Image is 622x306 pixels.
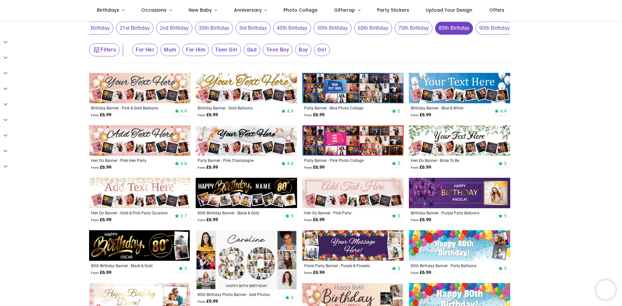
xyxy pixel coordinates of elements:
span: From [198,113,205,117]
img: Personalised 80th Birthday Photo Banner - Add Photos - Custom Text [196,230,297,290]
span: 40th Birthday [273,22,311,35]
span: Anniversary [234,7,262,13]
span: 60th Birthday [354,22,392,35]
img: Personalised Floral Party Banner - Purple & Flowers - Custom Text & 4 Photo Upload [302,230,404,261]
button: 2nd Birthday [154,22,192,35]
iframe: Brevo live chat [596,280,616,300]
a: 80th Birthday Banner - Party Balloons [411,263,489,268]
img: Personalised Happy Birthday Banner - Blue & White - 9 Photo Upload [409,73,510,103]
strong: £ 6.99 [91,164,111,171]
a: Birthday Banner - Blue & White [411,105,489,110]
span: 5 [397,266,400,271]
span: From [91,271,99,275]
strong: £ 6.99 [304,164,325,171]
span: Photo Collage [283,7,317,13]
span: Teen Girl [212,44,241,56]
span: Boy [295,44,311,56]
img: Personalised Party Banner - Blue Photo Collage - Custom Text & 30 Photo Upload [302,73,404,103]
div: Birthday Banner - Gold Balloons [198,105,276,110]
span: From [198,218,205,222]
strong: £ 9.99 [198,298,218,305]
a: 80th Birthday Photo Banner - Add Photos [198,292,276,297]
strong: £ 6.99 [198,217,218,223]
span: From [198,166,205,169]
strong: £ 6.99 [91,112,111,118]
span: 4.8 [180,161,187,166]
span: From [304,218,312,222]
span: From [304,166,312,169]
span: From [411,218,419,222]
img: Personalised Happy Birthday Banner - Gold Balloons - 9 Photo Upload [196,73,297,103]
span: From [411,113,419,117]
span: New Baby [189,7,212,13]
span: Offers [489,7,504,13]
span: 4.8 [287,161,294,166]
a: Floral Party Banner - Purple & Flowers [304,263,382,268]
span: 21st Birthday [116,22,154,35]
span: 50th Birthday [314,22,351,35]
a: Party Banner - Blue Photo Collage [304,105,382,110]
span: Party Stickers [377,7,409,13]
a: 80th Birthday Banner - Black & Gold [91,263,169,268]
img: Personalised Happy 80th Birthday Banner - Black & Gold - Custom Name & 9 Photo Upload [196,178,297,208]
button: 90th Birthday [473,22,513,35]
span: 4.9 [287,108,294,114]
span: 5 [504,266,507,271]
a: 80th Birthday Banner - Black & Gold [198,210,276,215]
strong: £ 6.99 [198,112,218,118]
button: 80th Birthday [432,22,473,35]
strong: £ 6.99 [411,112,431,118]
span: 3.7 [180,213,187,219]
span: 70th Birthday [395,22,432,35]
div: Hen Do Banner - Gold & Pink Party Occasion [91,210,169,215]
strong: £ 6.99 [91,217,111,223]
span: 4.9 [500,108,507,114]
img: Personalised Hen Do Banner - Bride To Be - 9 Photo Upload [409,125,510,156]
span: From [198,300,205,303]
span: 30th Birthday [195,22,233,35]
span: 5 [397,108,400,114]
img: Personalised Party Banner - Pink Photo Collage - Add Text & 30 Photo Upload [302,125,404,156]
span: From [411,271,419,275]
span: Birthdays [97,7,119,13]
div: Hen Do Banner - Bride To Be [411,158,489,163]
img: Personalised Happy 80th Birthday Banner - Black & Gold - Custom Name & 2 Photo Upload [89,230,190,261]
img: Personalised Happy Birthday Banner - Pink & Gold Balloons - 9 Photo Upload [89,73,190,103]
img: Personalised Hen Do Banner - Pink Hen Party - 9 Photo Upload [89,125,190,156]
span: 5 [184,266,187,271]
img: Personalised Happy 80th Birthday Banner - Party Balloons - 2 Photo Upload [409,230,510,261]
strong: £ 6.99 [411,217,431,223]
span: For Him [182,44,209,56]
span: 5 [504,161,507,166]
span: Occasions [141,7,167,13]
span: 4.9 [180,108,187,114]
span: Teen Boy [263,44,293,56]
button: 40th Birthday [271,22,311,35]
button: 1st Birthday [76,22,113,35]
button: 60th Birthday [351,22,392,35]
span: Giftwrap [334,7,355,13]
div: Party Banner - Pink Champagne [198,158,276,163]
img: Personalised Hen Do Banner - Gold & Pink Party Occasion - 9 Photo Upload [89,178,190,208]
a: Party Banner - Pink Photo Collage [304,158,382,163]
span: 5 [397,213,400,219]
span: 5 [291,295,294,300]
span: From [91,218,99,222]
span: From [91,166,99,169]
a: Hen Do Banner - Pink Hen Party [91,158,169,163]
strong: £ 6.99 [411,164,431,171]
div: Birthday Banner - Purple Party Balloons [411,210,489,215]
span: 5 [504,213,507,219]
button: 50th Birthday [311,22,351,35]
span: 5 [397,161,400,166]
strong: £ 6.99 [304,217,325,223]
img: Personalised Happy Birthday Banner - Purple Party Balloons - Custom Name & 1 Photo Upload [409,178,510,208]
span: For Her [132,44,158,56]
strong: £ 6.99 [304,269,325,276]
